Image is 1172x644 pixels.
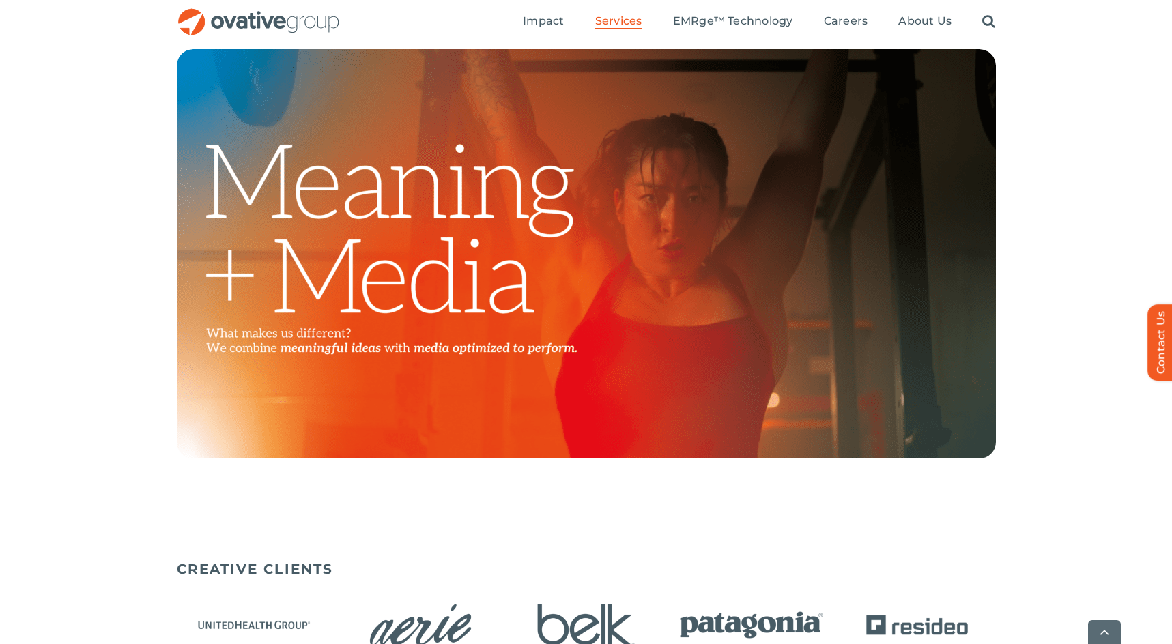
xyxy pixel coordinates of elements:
[177,49,996,458] img: Creative – Image Feature
[673,14,793,28] span: EMRge™ Technology
[177,561,996,577] h5: CREATIVE CLIENTS
[595,14,642,29] a: Services
[824,14,868,28] span: Careers
[523,14,564,28] span: Impact
[982,14,995,29] a: Search
[673,14,793,29] a: EMRge™ Technology
[523,14,564,29] a: Impact
[177,7,341,20] a: OG_Full_horizontal_RGB
[898,14,952,29] a: About Us
[824,14,868,29] a: Careers
[595,14,642,28] span: Services
[898,14,952,28] span: About Us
